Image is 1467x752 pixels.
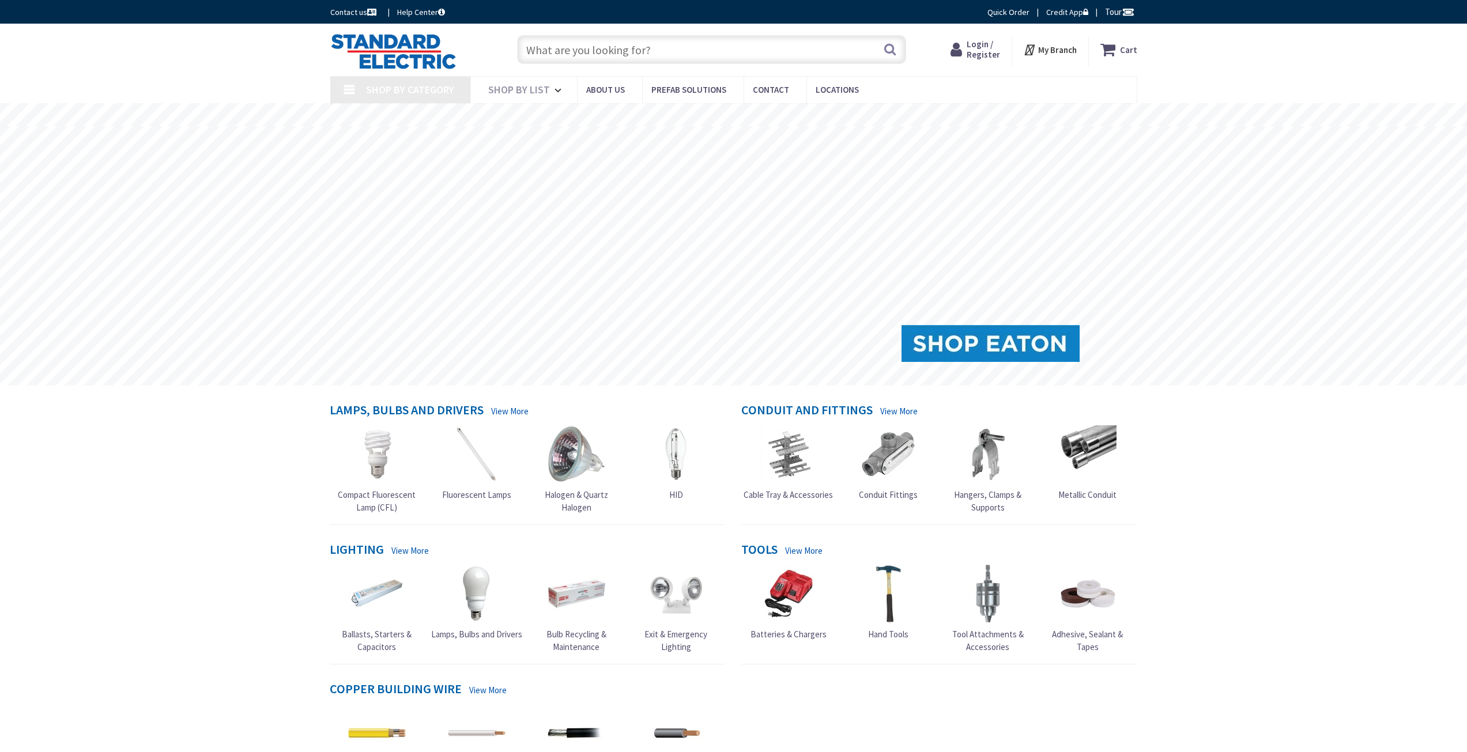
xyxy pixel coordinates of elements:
img: Conduit Fittings [859,425,917,483]
span: Hand Tools [868,629,908,640]
span: Adhesive, Sealant & Tapes [1052,629,1123,652]
img: Fluorescent Lamps [448,425,506,483]
h4: Lamps, Bulbs and Drivers [330,403,484,420]
a: Credit App [1046,6,1088,18]
img: Adhesive, Sealant & Tapes [1059,565,1117,622]
span: Contact [753,84,789,95]
a: Conduit Fittings Conduit Fittings [859,425,918,501]
a: Adhesive, Sealant & Tapes Adhesive, Sealant & Tapes [1040,565,1135,653]
img: Metallic Conduit [1059,425,1117,483]
span: Shop By Category [366,83,454,96]
span: Login / Register [967,39,1000,60]
span: Batteries & Chargers [751,629,827,640]
a: Compact Fluorescent Lamp (CFL) Compact Fluorescent Lamp (CFL) [330,425,424,513]
img: Halogen & Quartz Halogen [548,425,605,483]
strong: My Branch [1038,44,1077,55]
h4: Lighting [330,542,384,559]
rs-layer: Coronavirus: Our Commitment to Our Employees and Customers [552,109,917,122]
a: View More [491,405,529,417]
span: Tool Attachments & Accessories [952,629,1024,652]
img: Hand Tools [859,565,917,622]
img: Hangers, Clamps & Supports [959,425,1017,483]
a: Quick Order [987,6,1029,18]
span: Compact Fluorescent Lamp (CFL) [338,489,416,512]
img: Compact Fluorescent Lamp (CFL) [348,425,406,483]
span: Exit & Emergency Lighting [644,629,707,652]
span: Hangers, Clamps & Supports [954,489,1021,512]
img: Bulb Recycling & Maintenance [548,565,605,622]
img: Lamps, Bulbs and Drivers [448,565,506,622]
span: Bulb Recycling & Maintenance [546,629,606,652]
a: View More [880,405,918,417]
a: Exit & Emergency Lighting Exit & Emergency Lighting [629,565,723,653]
a: Lamps, Bulbs and Drivers Lamps, Bulbs and Drivers [431,565,522,640]
input: What are you looking for? [517,35,906,64]
span: Tour [1105,6,1134,17]
img: Batteries & Chargers [760,565,817,622]
img: Tool Attachments & Accessories [959,565,1017,622]
a: Halogen & Quartz Halogen Halogen & Quartz Halogen [529,425,624,513]
a: Fluorescent Lamps Fluorescent Lamps [442,425,511,501]
span: Fluorescent Lamps [442,489,511,500]
span: Locations [816,84,859,95]
a: View More [391,545,429,557]
span: Halogen & Quartz Halogen [545,489,608,512]
a: Batteries & Chargers Batteries & Chargers [751,565,827,640]
a: Cart [1100,39,1137,60]
span: Cable Tray & Accessories [744,489,833,500]
a: Contact us [330,6,379,18]
a: Login / Register [951,39,1000,60]
h4: Copper Building Wire [330,682,462,698]
span: HID [669,489,683,500]
a: Hangers, Clamps & Supports Hangers, Clamps & Supports [941,425,1035,513]
a: Cable Tray & Accessories Cable Tray & Accessories [744,425,833,501]
h4: Tools [741,542,778,559]
span: About Us [586,84,625,95]
span: Ballasts, Starters & Capacitors [342,629,412,652]
h4: Conduit and Fittings [741,403,873,420]
span: Prefab Solutions [651,84,726,95]
a: Bulb Recycling & Maintenance Bulb Recycling & Maintenance [529,565,624,653]
a: View More [469,684,507,696]
img: Standard Electric [330,33,457,69]
a: Hand Tools Hand Tools [859,565,917,640]
a: Ballasts, Starters & Capacitors Ballasts, Starters & Capacitors [330,565,424,653]
a: View More [785,545,823,557]
div: My Branch [1023,39,1077,60]
a: HID HID [647,425,705,501]
span: Conduit Fittings [859,489,918,500]
img: Ballasts, Starters & Capacitors [348,565,406,622]
img: HID [647,425,705,483]
img: Cable Tray & Accessories [760,425,817,483]
img: Exit & Emergency Lighting [647,565,705,622]
span: Metallic Conduit [1058,489,1117,500]
span: Lamps, Bulbs and Drivers [431,629,522,640]
a: Help Center [397,6,445,18]
a: Tool Attachments & Accessories Tool Attachments & Accessories [941,565,1035,653]
span: Shop By List [488,83,550,96]
strong: Cart [1120,39,1137,60]
a: Metallic Conduit Metallic Conduit [1058,425,1117,501]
